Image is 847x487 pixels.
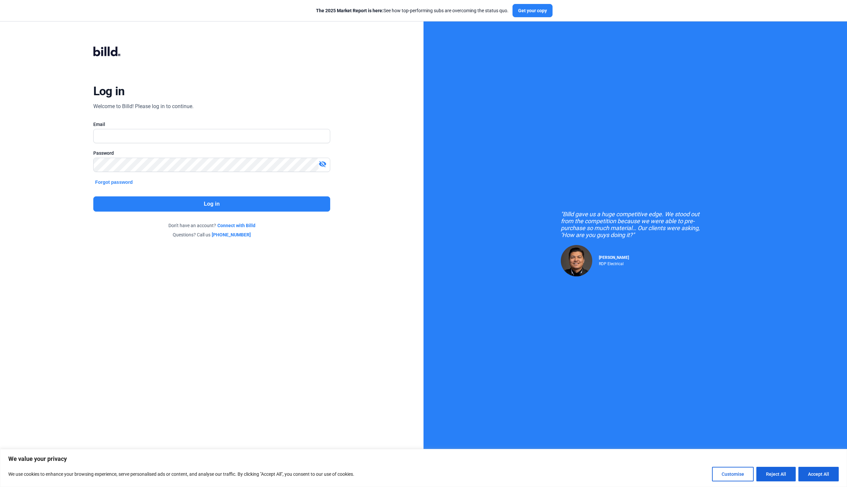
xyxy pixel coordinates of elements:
span: The 2025 Market Report is here: [316,8,383,13]
button: Reject All [756,467,796,481]
button: Log in [93,196,331,212]
div: RDP Electrical [599,260,629,266]
button: Forgot password [93,179,135,186]
div: Password [93,150,331,156]
a: [PHONE_NUMBER] [212,231,251,238]
a: Connect with Billd [217,222,255,229]
div: Log in [93,84,125,99]
div: Don't have an account? [93,222,331,229]
p: We value your privacy [8,455,839,463]
button: Get your copy [513,4,553,17]
div: See how top-performing subs are overcoming the status quo. [316,7,509,14]
p: We use cookies to enhance your browsing experience, serve personalised ads or content, and analys... [8,470,354,478]
mat-icon: visibility_off [319,160,327,168]
div: "Billd gave us a huge competitive edge. We stood out from the competition because we were able to... [561,211,710,238]
button: Customise [712,467,754,481]
button: Accept All [798,467,839,481]
div: Email [93,121,331,128]
span: [PERSON_NAME] [599,255,629,260]
div: Welcome to Billd! Please log in to continue. [93,102,194,110]
img: Raul Pacheco [561,245,592,276]
div: Questions? Call us [93,231,331,238]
